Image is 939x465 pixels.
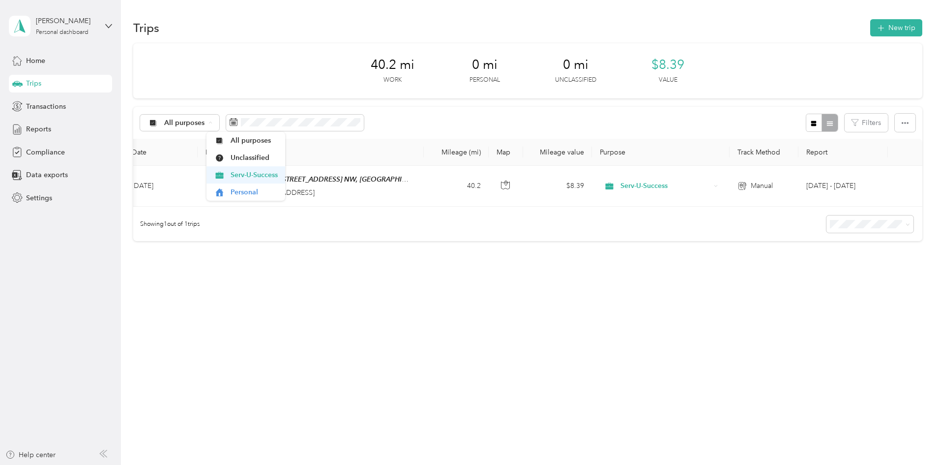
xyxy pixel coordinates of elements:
button: Filters [845,114,888,132]
span: Home [26,56,45,66]
span: Trips [26,78,41,89]
span: Transactions [26,101,66,112]
p: Work [383,76,402,85]
span: Serv-U-Success [620,181,710,191]
span: Compliance [26,147,65,157]
th: Date [124,139,198,166]
th: Locations [198,139,424,166]
button: New trip [870,19,922,36]
p: Unclassified [555,76,596,85]
span: Personal [231,187,278,197]
iframe: Everlance-gr Chat Button Frame [884,410,939,465]
span: Settings [26,193,52,203]
td: [DATE] [124,166,198,207]
span: All purposes [231,135,278,146]
span: Reports [26,124,51,134]
span: $8.39 [651,57,684,73]
span: Data exports [26,170,68,180]
td: Aug 1 - 31, 2025 [798,166,888,207]
span: Unclassified [231,153,278,163]
h1: Trips [133,23,159,33]
span: 0 mi [563,57,588,73]
button: Help center [5,450,56,460]
span: 40.2 mi [371,57,414,73]
th: Purpose [592,139,730,166]
div: Personal dashboard [36,30,88,35]
span: Showing 1 out of 1 trips [133,220,200,229]
th: Mileage (mi) [424,139,489,166]
th: Mileage value [523,139,592,166]
span: M0144 ([STREET_ADDRESS] NW, [GEOGRAPHIC_DATA], [GEOGRAPHIC_DATA]) [252,175,503,184]
span: Serv-U-Success [231,170,278,180]
p: Personal [469,76,500,85]
span: All purposes [164,120,205,126]
span: 0 mi [472,57,498,73]
span: Manual [751,181,773,191]
td: $8.39 [523,166,592,207]
td: 40.2 [424,166,489,207]
th: Track Method [730,139,798,166]
div: [PERSON_NAME] [36,16,97,26]
th: Map [489,139,523,166]
th: Report [798,139,888,166]
p: Value [659,76,677,85]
